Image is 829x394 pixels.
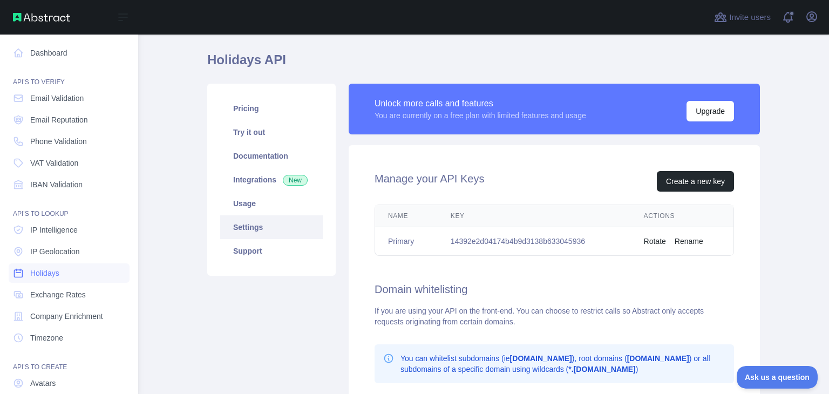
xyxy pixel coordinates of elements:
[9,373,130,393] a: Avatars
[375,305,734,327] div: If you are using your API on the front-end. You can choose to restrict calls so Abstract only acc...
[9,263,130,283] a: Holidays
[9,220,130,240] a: IP Intelligence
[9,132,130,151] a: Phone Validation
[375,205,438,227] th: Name
[30,179,83,190] span: IBAN Validation
[9,89,130,108] a: Email Validation
[30,158,78,168] span: VAT Validation
[30,225,78,235] span: IP Intelligence
[9,43,130,63] a: Dashboard
[9,153,130,173] a: VAT Validation
[220,144,323,168] a: Documentation
[9,242,130,261] a: IP Geolocation
[9,307,130,326] a: Company Enrichment
[220,168,323,192] a: Integrations New
[9,285,130,304] a: Exchange Rates
[737,366,818,389] iframe: Toggle Customer Support
[30,136,87,147] span: Phone Validation
[220,215,323,239] a: Settings
[9,175,130,194] a: IBAN Validation
[375,97,586,110] div: Unlock more calls and features
[30,311,103,322] span: Company Enrichment
[30,246,80,257] span: IP Geolocation
[712,9,773,26] button: Invite users
[30,378,56,389] span: Avatars
[220,239,323,263] a: Support
[9,65,130,86] div: API'S TO VERIFY
[9,196,130,218] div: API'S TO LOOKUP
[30,93,84,104] span: Email Validation
[510,354,572,363] b: [DOMAIN_NAME]
[687,101,734,121] button: Upgrade
[675,236,703,247] button: Rename
[657,171,734,192] button: Create a new key
[9,110,130,130] a: Email Reputation
[9,328,130,348] a: Timezone
[375,110,586,121] div: You are currently on a free plan with limited features and usage
[568,365,635,373] b: *.[DOMAIN_NAME]
[220,120,323,144] a: Try it out
[627,354,689,363] b: [DOMAIN_NAME]
[644,236,666,247] button: Rotate
[30,332,63,343] span: Timezone
[729,11,771,24] span: Invite users
[220,192,323,215] a: Usage
[9,350,130,371] div: API'S TO CREATE
[30,289,86,300] span: Exchange Rates
[375,171,484,192] h2: Manage your API Keys
[438,205,631,227] th: Key
[13,13,70,22] img: Abstract API
[438,227,631,256] td: 14392e2d04174b4b9d3138b633045936
[220,97,323,120] a: Pricing
[30,114,88,125] span: Email Reputation
[30,268,59,278] span: Holidays
[207,51,760,77] h1: Holidays API
[631,205,733,227] th: Actions
[283,175,308,186] span: New
[400,353,725,375] p: You can whitelist subdomains (ie ), root domains ( ) or all subdomains of a specific domain using...
[375,282,734,297] h2: Domain whitelisting
[375,227,438,256] td: Primary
